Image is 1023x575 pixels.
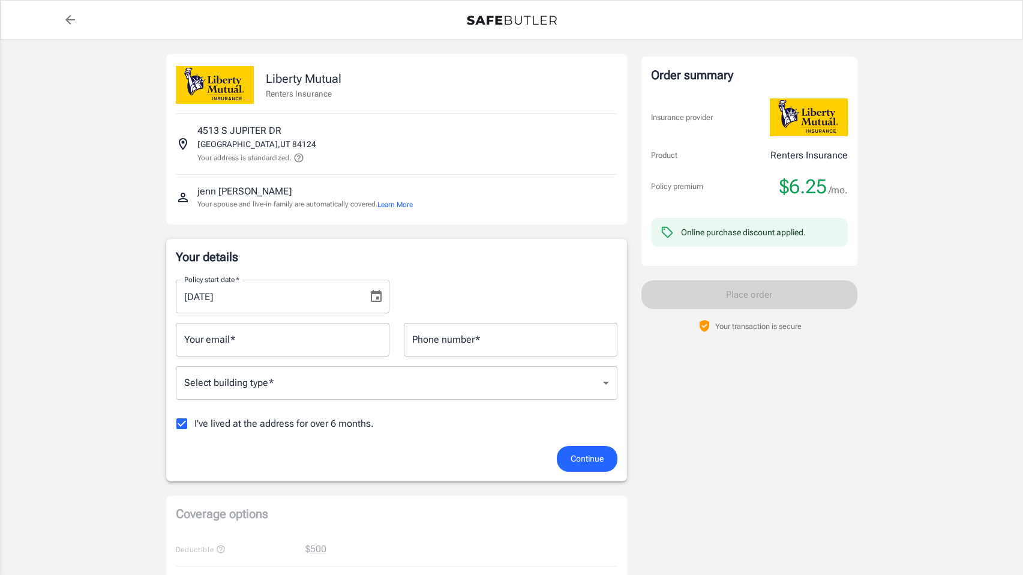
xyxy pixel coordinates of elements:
p: Your details [176,248,617,265]
p: Liberty Mutual [266,70,341,88]
p: 4513 S JUPITER DR [197,124,281,138]
input: MM/DD/YYYY [176,280,359,313]
span: $6.25 [779,175,827,199]
p: Insurance provider [651,112,713,124]
span: I've lived at the address for over 6 months. [194,417,374,431]
input: Enter number [404,323,617,357]
p: jenn [PERSON_NAME] [197,184,292,199]
input: Enter email [176,323,389,357]
p: [GEOGRAPHIC_DATA] , UT 84124 [197,138,316,150]
button: Choose date, selected date is Aug 24, 2025 [364,284,388,309]
a: back to quotes [58,8,82,32]
p: Policy premium [651,181,703,193]
p: Product [651,149,677,161]
button: Continue [557,446,617,472]
div: Order summary [651,66,848,84]
label: Policy start date [184,274,239,284]
span: Continue [571,451,604,466]
p: Your spouse and live-in family are automatically covered. [197,199,413,210]
svg: Insured address [176,137,190,151]
img: Liberty Mutual [176,66,254,104]
p: Renters Insurance [266,88,341,100]
button: Learn More [377,199,413,210]
p: Your address is standardized. [197,152,291,163]
p: Your transaction is secure [715,321,802,332]
div: Online purchase discount applied. [681,226,806,238]
p: Renters Insurance [770,148,848,163]
svg: Insured person [176,190,190,205]
img: Back to quotes [467,16,557,25]
img: Liberty Mutual [770,98,848,136]
span: /mo. [829,182,848,199]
